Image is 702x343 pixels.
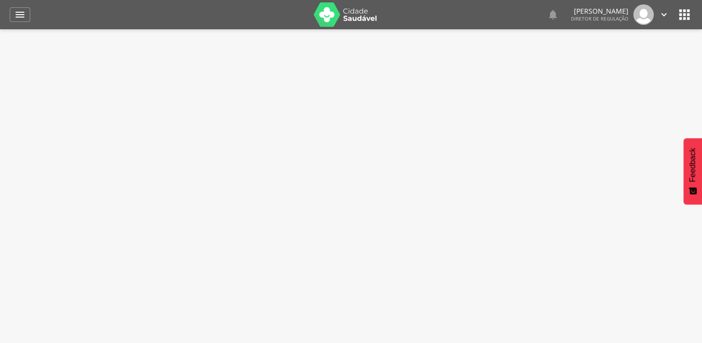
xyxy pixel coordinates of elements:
[659,9,669,20] i: 
[683,138,702,204] button: Feedback - Mostrar pesquisa
[14,9,26,20] i: 
[688,148,697,182] span: Feedback
[677,7,692,22] i: 
[547,4,559,25] a: 
[10,7,30,22] a: 
[571,15,628,22] span: Diretor de regulação
[547,9,559,20] i: 
[571,8,628,15] p: [PERSON_NAME]
[659,4,669,25] a: 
